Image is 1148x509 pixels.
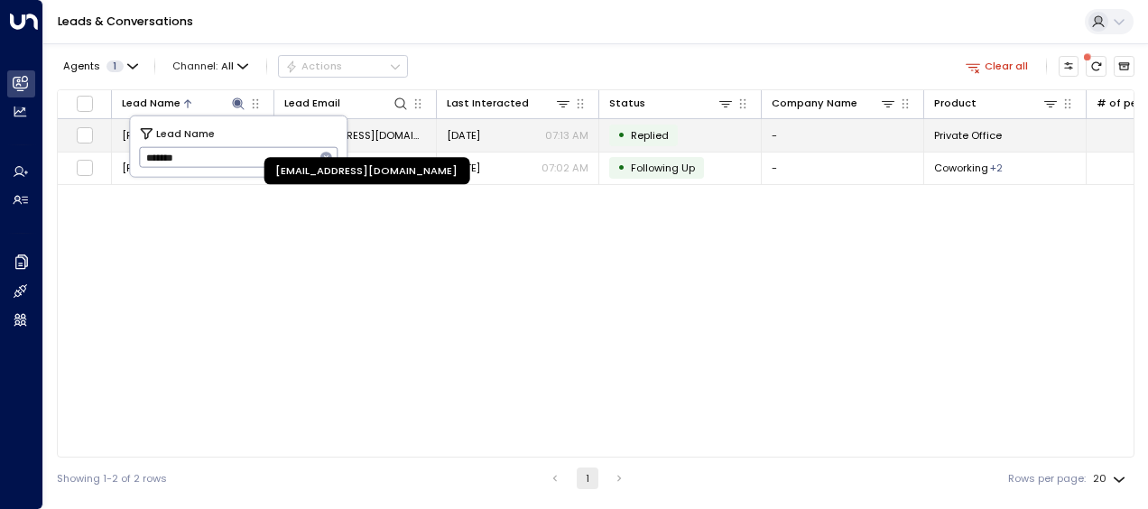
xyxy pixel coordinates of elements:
label: Rows per page: [1008,471,1086,486]
button: Actions [278,55,408,77]
span: Agents [63,61,100,71]
span: Private Office [934,128,1002,143]
div: Actions [285,60,342,72]
p: 07:13 AM [545,128,588,143]
div: Company Name [772,95,896,112]
td: - [762,153,924,184]
div: 20 [1093,467,1129,490]
span: Raj Lal [122,161,205,175]
div: Company Name [772,95,857,112]
button: Customize [1059,56,1079,77]
div: Product [934,95,1059,112]
nav: pagination navigation [543,467,631,489]
div: Lead Name [122,95,246,112]
div: [EMAIL_ADDRESS][DOMAIN_NAME] [264,158,470,185]
span: Raj Lal [122,128,205,143]
div: Lead Name [122,95,181,112]
button: Agents1 [57,56,143,76]
span: 1 [106,60,124,72]
p: 07:02 AM [542,161,588,175]
div: Status [609,95,645,112]
div: Membership,Private Office [990,161,1003,175]
button: Archived Leads [1114,56,1134,77]
span: Channel: [167,56,255,76]
span: souldeepventures@icloud.com [284,128,426,143]
span: Replied [631,128,669,143]
div: Status [609,95,734,112]
span: All [221,60,234,72]
span: Toggle select row [76,159,94,177]
div: Button group with a nested menu [278,55,408,77]
div: • [617,123,625,147]
div: Showing 1-2 of 2 rows [57,471,167,486]
div: Product [934,95,977,112]
button: Channel:All [167,56,255,76]
button: page 1 [577,467,598,489]
div: Lead Email [284,95,409,112]
div: Lead Email [284,95,340,112]
button: Clear all [959,56,1034,76]
td: - [762,119,924,151]
span: Lead Name [156,125,215,141]
span: Yesterday [447,128,480,143]
span: Coworking [934,161,988,175]
div: Last Interacted [447,95,571,112]
div: • [617,155,625,180]
div: Last Interacted [447,95,529,112]
a: Leads & Conversations [58,14,193,29]
span: Toggle select all [76,95,94,113]
span: Following Up [631,161,695,175]
span: There are new threads available. Refresh the grid to view the latest updates. [1086,56,1106,77]
span: Toggle select row [76,126,94,144]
